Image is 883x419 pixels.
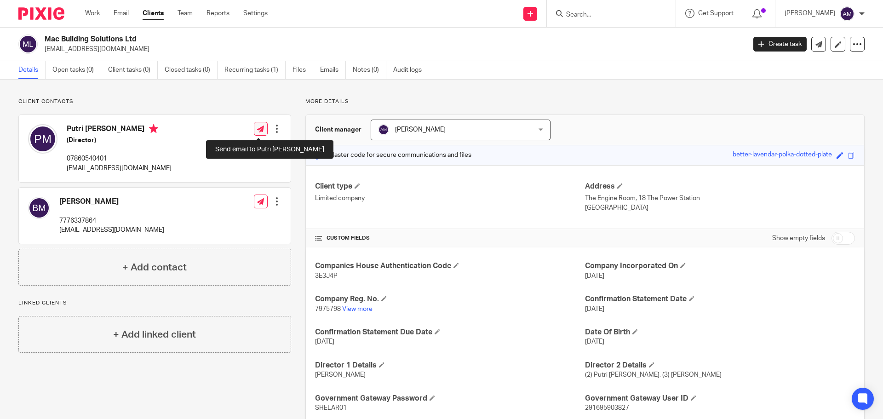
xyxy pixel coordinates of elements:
[342,306,373,312] a: View more
[315,306,341,312] span: 7975798
[353,61,386,79] a: Notes (0)
[45,34,601,44] h2: Mac Building Solutions Ltd
[753,37,807,52] a: Create task
[585,339,604,345] span: [DATE]
[378,124,389,135] img: svg%3E
[313,150,471,160] p: Master code for secure communications and files
[243,9,268,18] a: Settings
[305,98,865,105] p: More details
[178,9,193,18] a: Team
[315,273,338,279] span: 3E3J4P
[315,372,366,378] span: [PERSON_NAME]
[113,327,196,342] h4: + Add linked client
[585,203,855,212] p: [GEOGRAPHIC_DATA]
[315,261,585,271] h4: Companies House Authentication Code
[565,11,648,19] input: Search
[315,235,585,242] h4: CUSTOM FIELDS
[206,9,229,18] a: Reports
[59,197,164,207] h4: [PERSON_NAME]
[122,260,187,275] h4: + Add contact
[59,216,164,225] p: 7776337864
[840,6,854,21] img: svg%3E
[315,394,585,403] h4: Government Gateway Password
[114,9,129,18] a: Email
[224,61,286,79] a: Recurring tasks (1)
[315,361,585,370] h4: Director 1 Details
[28,124,57,154] img: svg%3E
[18,299,291,307] p: Linked clients
[67,164,172,173] p: [EMAIL_ADDRESS][DOMAIN_NAME]
[108,61,158,79] a: Client tasks (0)
[67,124,172,136] h4: Putri [PERSON_NAME]
[585,182,855,191] h4: Address
[585,294,855,304] h4: Confirmation Statement Date
[698,10,734,17] span: Get Support
[315,327,585,337] h4: Confirmation Statement Due Date
[585,394,855,403] h4: Government Gateway User ID
[585,261,855,271] h4: Company Incorporated On
[45,45,740,54] p: [EMAIL_ADDRESS][DOMAIN_NAME]
[67,136,172,145] h5: (Director)
[585,372,722,378] span: (2) Putri [PERSON_NAME], (3) [PERSON_NAME]
[165,61,218,79] a: Closed tasks (0)
[28,197,50,219] img: svg%3E
[393,61,429,79] a: Audit logs
[315,339,334,345] span: [DATE]
[315,194,585,203] p: Limited company
[320,61,346,79] a: Emails
[585,361,855,370] h4: Director 2 Details
[585,405,629,411] span: 291695903827
[315,125,361,134] h3: Client manager
[18,7,64,20] img: Pixie
[585,194,855,203] p: The Engine Room, 18 The Power Station
[18,34,38,54] img: svg%3E
[67,154,172,163] p: 07860540401
[772,234,825,243] label: Show empty fields
[395,126,446,133] span: [PERSON_NAME]
[733,150,832,161] div: better-lavendar-polka-dotted-plate
[59,225,164,235] p: [EMAIL_ADDRESS][DOMAIN_NAME]
[85,9,100,18] a: Work
[315,405,347,411] span: SHELAR01
[315,294,585,304] h4: Company Reg. No.
[585,273,604,279] span: [DATE]
[585,327,855,337] h4: Date Of Birth
[585,306,604,312] span: [DATE]
[315,182,585,191] h4: Client type
[52,61,101,79] a: Open tasks (0)
[18,98,291,105] p: Client contacts
[292,61,313,79] a: Files
[143,9,164,18] a: Clients
[785,9,835,18] p: [PERSON_NAME]
[18,61,46,79] a: Details
[149,124,158,133] i: Primary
